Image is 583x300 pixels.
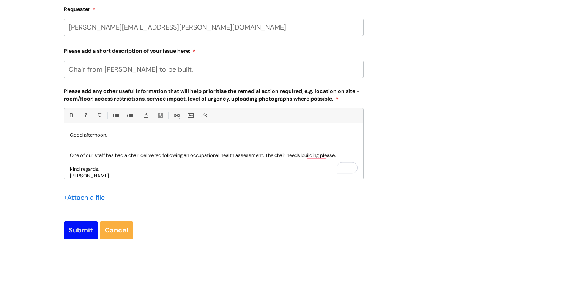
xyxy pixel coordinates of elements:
a: Insert Image... [186,111,195,120]
a: Back Color [155,111,165,120]
label: Please add a short description of your issue here: [64,45,364,54]
a: Cancel [100,221,133,239]
input: Submit [64,221,98,239]
label: Please add any other useful information that will help prioritise the remedial action required, e... [64,86,364,102]
a: Italic (Ctrl-I) [80,111,90,120]
a: 1. Ordered List (Ctrl-Shift-8) [125,111,134,120]
a: Underline(Ctrl-U) [95,111,104,120]
a: Remove formatting (Ctrl-\) [200,111,209,120]
a: Bold (Ctrl-B) [66,111,76,120]
label: Requester [64,3,364,13]
a: • Unordered List (Ctrl-Shift-7) [111,111,120,120]
p: Good afternoon, One of our staff has had a chair delivered following an occupational health asses... [70,132,358,179]
div: Attach a file [64,192,109,204]
input: Email [64,19,364,36]
div: To enrich screen reader interactions, please activate Accessibility in Grammarly extension settings [64,127,363,179]
a: Link [172,111,181,120]
a: Font Color [141,111,151,120]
